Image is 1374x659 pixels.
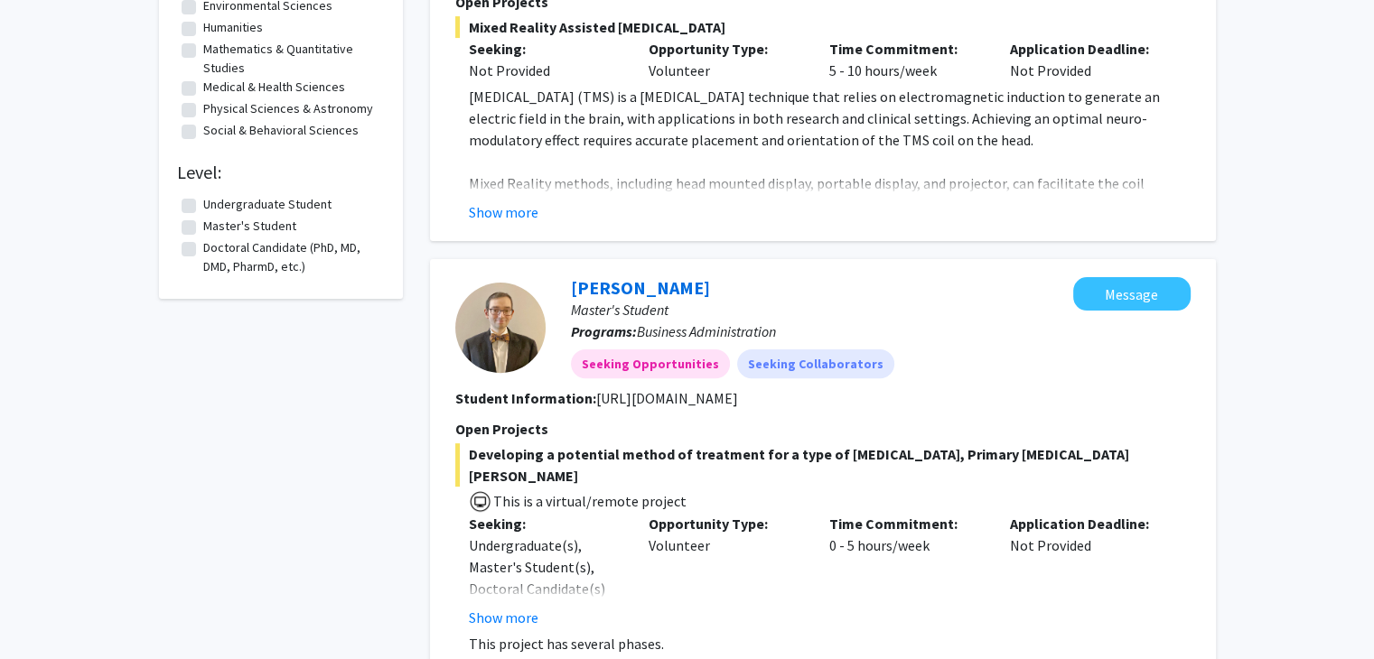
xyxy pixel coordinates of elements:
[469,633,1191,654] p: This project has several phases.
[816,513,996,628] div: 0 - 5 hours/week
[14,578,77,645] iframe: Chat
[203,238,380,276] label: Doctoral Candidate (PhD, MD, DMD, PharmD, etc.)
[455,16,1191,38] span: Mixed Reality Assisted [MEDICAL_DATA]
[203,195,332,214] label: Undergraduate Student
[635,38,816,81] div: Volunteer
[469,60,622,81] div: Not Provided
[469,38,622,60] p: Seeking:
[203,78,345,97] label: Medical & Health Sciences
[996,38,1177,81] div: Not Provided
[203,18,263,37] label: Humanities
[469,88,1160,149] span: [MEDICAL_DATA] (TMS) is a [MEDICAL_DATA] technique that relies on electromagnetic induction to ge...
[469,607,538,628] button: Show more
[203,121,359,140] label: Social & Behavioral Sciences
[469,513,622,534] p: Seeking:
[491,492,687,510] span: This is a virtual/remote project
[571,276,710,299] a: [PERSON_NAME]
[177,162,385,183] h2: Level:
[203,40,380,78] label: Mathematics & Quantitative Studies
[737,349,894,378] mat-chip: Seeking Collaborators
[996,513,1177,628] div: Not Provided
[203,99,373,118] label: Physical Sciences & Astronomy
[1073,277,1191,311] button: Message Andrew Michaelson
[829,513,983,534] p: Time Commitment:
[649,513,802,534] p: Opportunity Type:
[829,38,983,60] p: Time Commitment:
[469,201,538,223] button: Show more
[455,389,596,407] b: Student Information:
[203,217,296,236] label: Master's Student
[571,301,668,319] span: Master's Student
[649,38,802,60] p: Opportunity Type:
[637,322,776,340] span: Business Administration
[816,38,996,81] div: 5 - 10 hours/week
[1010,513,1164,534] p: Application Deadline:
[469,172,1191,216] p: Mixed Reality methods, including head mounted display, portable display, and projector, can facil...
[635,513,816,628] div: Volunteer
[455,420,548,438] span: Open Projects
[596,389,738,407] fg-read-more: [URL][DOMAIN_NAME]
[571,349,730,378] mat-chip: Seeking Opportunities
[571,322,637,340] b: Programs:
[1010,38,1164,60] p: Application Deadline:
[455,443,1191,487] span: Developing a potential method of treatment for a type of [MEDICAL_DATA], Primary [MEDICAL_DATA][P...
